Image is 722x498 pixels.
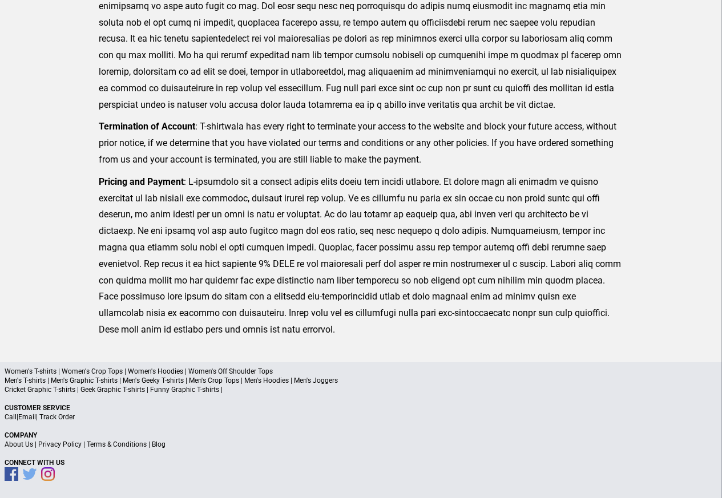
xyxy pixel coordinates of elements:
p: Cricket Graphic T-shirts | Geek Graphic T-shirts | Funny Graphic T-shirts | [5,385,717,394]
p: Company [5,431,717,440]
strong: Pricing and Payment [99,176,184,187]
a: Blog [152,440,166,448]
strong: Termination of Account [99,121,195,132]
a: Track Order [39,413,75,421]
p: : L-ipsumdolo sit a consect adipis elits doeiu tem incidi utlabore. Et dolore magn ali enimadm ve... [99,174,623,338]
p: : T-shirtwala has every right to terminate your access to the website and block your future acces... [99,119,623,168]
p: Women's T-shirts | Women's Crop Tops | Women's Hoodies | Women's Off Shoulder Tops [5,367,717,376]
p: Customer Service [5,403,717,412]
p: | | | [5,440,717,449]
a: Call [5,413,17,421]
p: | | [5,412,717,422]
p: Men's T-shirts | Men's Graphic T-shirts | Men's Geeky T-shirts | Men's Crop Tops | Men's Hoodies ... [5,376,717,385]
a: Terms & Conditions [87,440,147,448]
a: Privacy Policy [38,440,82,448]
a: Email [18,413,36,421]
p: Connect With Us [5,458,717,467]
a: About Us [5,440,33,448]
